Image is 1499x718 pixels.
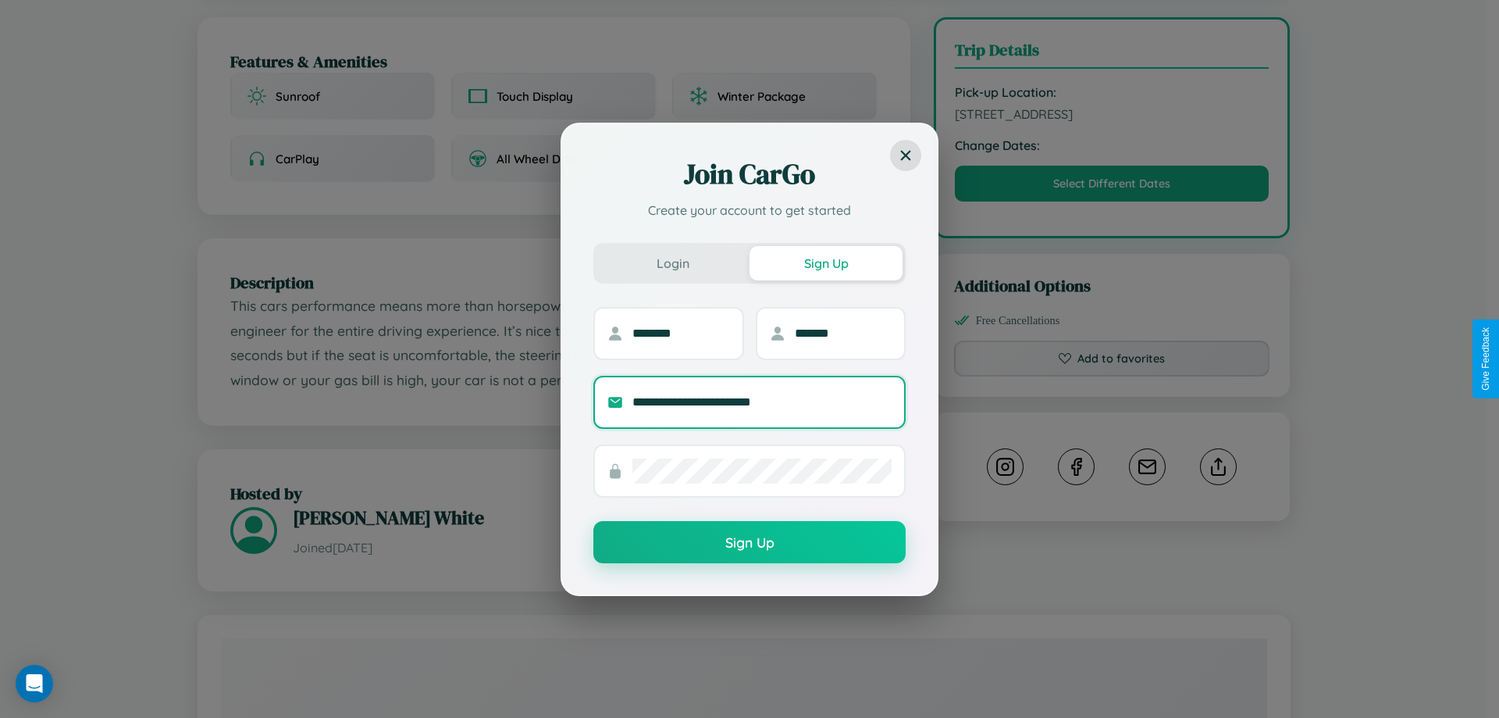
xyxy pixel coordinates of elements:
[593,521,906,563] button: Sign Up
[596,246,749,280] button: Login
[1480,327,1491,391] div: Give Feedback
[16,665,53,702] div: Open Intercom Messenger
[593,201,906,220] p: Create your account to get started
[749,246,903,280] button: Sign Up
[593,155,906,193] h2: Join CarGo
